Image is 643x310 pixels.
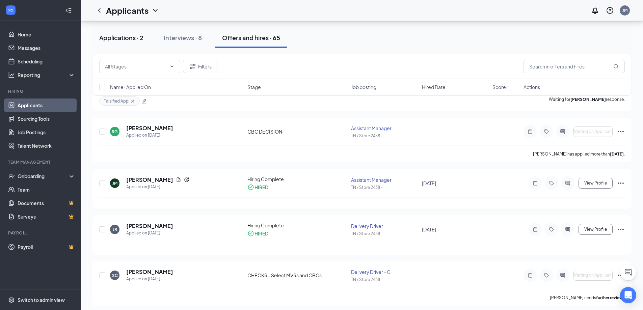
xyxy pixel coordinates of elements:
svg: Reapply [184,177,189,182]
p: [PERSON_NAME] has applied more than . [533,151,625,157]
div: TN / Store 2438 - ... [351,185,418,190]
a: Applicants [18,98,75,112]
div: Onboarding [18,173,70,179]
a: Talent Network [18,139,75,152]
svg: Notifications [591,6,599,15]
button: Waiting on Applicant [573,126,613,137]
div: Assistant Manager [351,125,418,132]
div: TN / Store 2438 - ... [351,277,418,282]
span: View Profile [584,181,607,186]
svg: Note [531,180,539,186]
button: View Profile [579,178,613,189]
div: TN / Store 2438 - ... [351,133,418,139]
svg: CheckmarkCircle [247,230,254,237]
h5: [PERSON_NAME] [126,124,173,132]
svg: UserCheck [8,173,15,179]
svg: Ellipses [617,128,625,136]
svg: ChevronDown [151,6,159,15]
b: further review. [596,295,625,300]
span: Name · Applied On [110,84,151,90]
span: Stage [247,84,261,90]
div: TN / Store 2438 - ... [351,231,418,236]
svg: WorkstreamLogo [7,7,14,13]
div: Applied on [DATE] [126,184,189,190]
h5: [PERSON_NAME] [126,176,173,184]
div: Team Management [8,159,74,165]
svg: Tag [547,180,556,186]
svg: MagnifyingGlass [613,64,619,69]
svg: Collapse [65,7,72,14]
input: Search in offers and hires [524,60,625,73]
span: [DATE] [422,226,436,232]
div: Reporting [18,72,76,78]
a: Home [18,28,75,41]
svg: Document [176,177,181,182]
div: JM [622,7,627,13]
a: Sourcing Tools [18,112,75,125]
span: Actions [524,84,540,90]
svg: QuestionInfo [606,6,614,15]
svg: ChevronDown [169,64,175,69]
div: JR [113,227,117,232]
a: Scheduling [18,55,75,68]
div: Applied on [DATE] [126,230,173,236]
svg: Tag [542,129,551,134]
div: Payroll [8,230,74,236]
div: SC [112,273,118,278]
div: Applied on [DATE] [126,132,173,139]
div: JM [112,180,117,186]
svg: Ellipses [617,271,625,279]
svg: ActiveChat [564,180,572,186]
span: Score [492,84,506,90]
div: Delivery Driver [351,223,418,229]
div: Assistant Manager [351,176,418,183]
svg: Analysis [8,72,15,78]
button: Waiting on Applicant [573,270,613,281]
div: CBC DECISION [247,128,347,135]
svg: Tag [547,227,556,232]
svg: Ellipses [617,225,625,233]
div: Applications · 2 [99,33,143,42]
div: Switch to admin view [18,297,65,303]
div: HIRED [254,230,268,237]
div: Hiring Complete [247,222,347,229]
svg: ActiveChat [559,273,567,278]
span: Waiting on Applicant [573,129,613,134]
div: Applied on [DATE] [126,276,173,282]
a: SurveysCrown [18,210,75,223]
svg: Ellipses [617,179,625,187]
h5: [PERSON_NAME] [126,268,173,276]
svg: ChevronLeft [95,6,103,15]
svg: Filter [189,62,197,71]
svg: Settings [8,297,15,303]
div: Delivery Driver - C [351,269,418,275]
span: View Profile [584,227,607,232]
div: Hiring Complete [247,176,347,182]
a: Messages [18,41,75,55]
span: [DATE] [422,180,436,186]
h5: [PERSON_NAME] [126,222,173,230]
div: Hiring [8,88,74,94]
svg: Note [526,129,534,134]
a: DocumentsCrown [18,196,75,210]
svg: ChatActive [624,268,632,276]
div: Offers and hires · 65 [222,33,280,42]
svg: Note [531,227,539,232]
a: PayrollCrown [18,240,75,254]
button: ChatActive [620,264,636,280]
input: All Stages [105,63,166,70]
b: [DATE] [610,151,624,157]
div: RG [112,129,118,135]
button: Filter Filters [183,60,217,73]
div: Open Intercom Messenger [620,287,636,303]
a: Job Postings [18,125,75,139]
svg: Note [526,273,534,278]
span: Waiting on Applicant [573,273,613,278]
svg: Tag [542,273,551,278]
span: Job posting [351,84,376,90]
svg: ActiveChat [564,227,572,232]
div: CHECKR - Select MVRs and CBCs [247,272,347,279]
h1: Applicants [106,5,149,16]
p: [PERSON_NAME] needs [550,295,625,301]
